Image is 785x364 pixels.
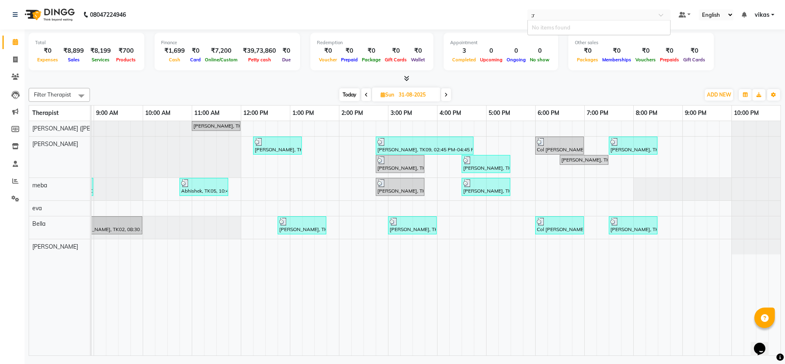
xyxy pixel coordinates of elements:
span: Due [280,57,293,63]
b: 08047224946 [90,3,126,26]
div: ₹0 [339,46,360,56]
div: ₹0 [188,46,203,56]
span: vikas [755,11,769,19]
a: 8:00 PM [634,107,659,119]
div: ₹0 [279,46,294,56]
div: ₹0 [317,46,339,56]
span: Cash [167,57,182,63]
div: 0 [478,46,505,56]
span: Sun [379,92,396,98]
div: Abhishek, TK05, 10:45 AM-11:45 AM, Abhyangam - 60 Mins [180,179,227,195]
div: ₹7,200 [203,46,240,56]
a: 3:00 PM [388,107,414,119]
div: [PERSON_NAME], TK12, 04:30 PM-05:30 PM, Javanese Pampering - 60 Mins [462,179,509,195]
div: [PERSON_NAME], TK09, 02:45 PM-04:45 PM, Zivaya Signature Facial - 60 Mins,Zivaya Signature Facial... [377,138,473,153]
iframe: chat widget [751,331,777,356]
div: 0 [505,46,528,56]
span: Vouchers [633,57,658,63]
span: Expenses [35,57,60,63]
span: Therapist [32,109,58,117]
div: Appointment [450,39,552,46]
a: 11:00 AM [192,107,222,119]
span: Filter Therapist [34,91,71,98]
div: ₹0 [658,46,681,56]
div: Other sales [575,39,707,46]
div: [PERSON_NAME], TK09, 02:45 PM-03:45 PM, Aromatherapy Magic - 60 Mins [377,179,424,195]
span: [PERSON_NAME] [32,140,78,148]
span: Bella [32,220,45,227]
span: Petty cash [246,57,273,63]
a: 10:00 AM [143,107,173,119]
span: Ongoing [505,57,528,63]
div: ₹0 [600,46,633,56]
span: Products [114,57,138,63]
a: 12:00 PM [241,107,270,119]
span: eva [32,204,42,212]
a: 1:00 PM [290,107,316,119]
input: 2025-08-31 [396,89,437,101]
div: Finance [161,39,294,46]
span: [PERSON_NAME] [32,243,78,250]
span: No show [528,57,552,63]
span: meba [32,182,47,189]
div: [PERSON_NAME], TK02, 08:30 AM-10:00 AM, Swedish De-Stress - 90 Mins [70,218,141,233]
div: [PERSON_NAME], TK14, 07:30 PM-08:30 PM, Zivaya Signature Scraub - 60 Mins [610,138,657,153]
a: 10:00 PM [732,107,761,119]
div: 3 [450,46,478,56]
div: ₹700 [114,46,138,56]
div: 0 [528,46,552,56]
button: ADD NEW [705,89,733,101]
div: [PERSON_NAME], TK14, 07:30 PM-08:30 PM, Javanese Pampering - 60 Mins [610,218,657,233]
div: ₹0 [681,46,707,56]
div: Redemption [317,39,427,46]
a: 9:00 AM [94,107,120,119]
div: Col [PERSON_NAME], TK13, 06:00 PM-07:00 PM, Swedish De-Stress - 60 Mins [536,218,583,233]
span: Voucher [317,57,339,63]
div: [PERSON_NAME], TK04, 12:15 PM-01:15 PM, Javanese Pampering - 60 Mins [254,138,301,153]
a: 9:00 PM [683,107,709,119]
div: [PERSON_NAME], TK07, 12:45 PM-01:45 PM, Javanese Pampering - 60 Mins [278,218,325,233]
div: [PERSON_NAME], TK11, 03:00 PM-04:00 PM, Swedish De-Stress - 60 Mins [389,218,436,233]
div: ₹0 [575,46,600,56]
span: Upcoming [478,57,505,63]
span: Sales [66,57,82,63]
span: Wallet [409,57,427,63]
div: ₹8,199 [87,46,114,56]
div: ₹8,899 [60,46,87,56]
div: ₹1,699 [161,46,188,56]
span: Gift Cards [383,57,409,63]
div: No items found [528,20,670,35]
span: Card [188,57,203,63]
span: Online/Custom [203,57,240,63]
a: 7:00 PM [585,107,610,119]
div: Total [35,39,138,46]
span: Gift Cards [681,57,707,63]
div: [PERSON_NAME], TK12, 04:30 PM-05:30 PM, Javanese Pampering - 60 Mins [462,156,509,172]
span: Completed [450,57,478,63]
ng-dropdown-panel: Options list [527,20,671,36]
div: ₹0 [35,46,60,56]
div: [PERSON_NAME], TK09, 02:45 PM-03:45 PM, Javanese Pampering - 60 Mins [377,156,424,172]
span: Today [339,88,360,101]
span: Prepaids [658,57,681,63]
div: ₹0 [383,46,409,56]
a: 5:00 PM [487,107,512,119]
span: Prepaid [339,57,360,63]
a: 2:00 PM [339,107,365,119]
span: Memberships [600,57,633,63]
span: [PERSON_NAME] ([PERSON_NAME]) [32,125,129,132]
div: [PERSON_NAME], TK10, 06:30 PM-07:30 PM, Javanese Pampering - 60 Mins [561,156,608,164]
span: ADD NEW [707,92,731,98]
div: ₹0 [633,46,658,56]
a: 4:00 PM [437,107,463,119]
img: logo [21,3,77,26]
span: Packages [575,57,600,63]
div: [PERSON_NAME], TK01, 11:00 AM-12:00 PM, Swedish De-Stress - 60 Mins [193,122,240,130]
div: ₹39,73,860 [240,46,279,56]
span: Package [360,57,383,63]
a: 6:00 PM [536,107,561,119]
div: ₹0 [360,46,383,56]
span: Services [90,57,112,63]
div: ₹0 [409,46,427,56]
div: Col [PERSON_NAME], TK13, 06:00 PM-07:00 PM, Javanese Pampering - 60 Mins [536,138,583,153]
